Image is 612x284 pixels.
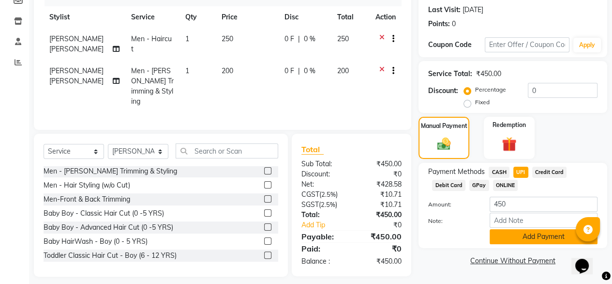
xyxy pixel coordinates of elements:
th: Price [216,6,279,28]
div: Toddler Classic Hair Cut - Boy (6 - 12 YRS) [44,251,177,261]
div: Net: [294,179,352,189]
span: ONLINE [493,180,518,191]
label: Percentage [475,85,506,94]
th: Qty [179,6,216,28]
span: 2.5% [321,190,336,198]
div: Total: [294,210,352,220]
input: Add Note [490,213,597,228]
div: Last Visit: [428,5,461,15]
label: Redemption [493,121,526,129]
span: SGST [301,200,319,209]
th: Total [331,6,370,28]
span: Payment Methods [428,167,485,177]
span: 0 % [304,66,315,76]
div: Points: [428,19,450,29]
iframe: chat widget [571,245,602,274]
span: [PERSON_NAME] [PERSON_NAME] [49,66,104,85]
div: ( ) [294,189,352,200]
div: ₹450.00 [476,69,501,79]
span: CASH [489,167,509,178]
span: 1 [185,34,189,43]
th: Stylist [44,6,125,28]
span: | [298,66,300,76]
span: 2.5% [321,201,335,208]
input: Search or Scan [176,143,278,158]
div: Baby Boy - Advanced Hair Cut (0 -5 YRS) [44,222,173,233]
div: Payable: [294,231,352,242]
div: [DATE] [463,5,483,15]
button: Add Payment [490,229,597,244]
div: ₹10.71 [351,189,409,200]
div: ₹0 [361,220,409,230]
label: Fixed [475,98,490,107]
span: 200 [337,66,348,75]
button: Apply [573,38,601,52]
label: Note: [421,217,482,225]
span: | [298,34,300,44]
input: Enter Offer / Coupon Code [485,37,569,52]
div: Baby HairWash - Boy (0 - 5 YRS) [44,237,148,247]
span: 0 F [284,66,294,76]
div: Sub Total: [294,159,352,169]
input: Amount [490,197,597,212]
span: 0 % [304,34,315,44]
div: ₹450.00 [351,159,409,169]
label: Amount: [421,200,482,209]
th: Service [125,6,179,28]
span: Total [301,144,324,155]
a: Continue Without Payment [420,256,605,266]
span: 200 [222,66,233,75]
div: Discount: [428,86,458,96]
span: 1 [185,66,189,75]
span: 250 [337,34,348,43]
span: GPay [469,180,489,191]
div: ₹428.58 [351,179,409,189]
span: Men - [PERSON_NAME] Trimming & Styling [131,66,174,106]
div: Men-Front & Back Trimming [44,194,130,205]
span: 250 [222,34,233,43]
label: Manual Payment [421,122,467,130]
div: Paid: [294,243,352,254]
img: _cash.svg [433,136,455,152]
span: [PERSON_NAME] [PERSON_NAME] [49,34,104,53]
div: ( ) [294,200,352,210]
div: ₹450.00 [351,256,409,267]
div: ₹0 [351,243,409,254]
div: Men - Hair Styling (w/o Cut) [44,180,130,190]
div: Coupon Code [428,40,485,50]
span: UPI [513,167,528,178]
th: Disc [279,6,331,28]
div: Balance : [294,256,352,267]
div: 0 [452,19,456,29]
span: Credit Card [532,167,567,178]
span: CGST [301,190,319,199]
th: Action [370,6,402,28]
div: ₹450.00 [351,210,409,220]
div: ₹0 [351,169,409,179]
span: Men - Haircut [131,34,172,53]
span: 0 F [284,34,294,44]
div: Men - [PERSON_NAME] Trimming & Styling [44,166,177,176]
div: Service Total: [428,69,472,79]
div: Discount: [294,169,352,179]
span: Debit Card [432,180,465,191]
div: Baby Boy - Classic Hair Cut (0 -5 YRS) [44,208,164,219]
a: Add Tip [294,220,361,230]
div: ₹10.71 [351,200,409,210]
img: _gift.svg [497,135,521,153]
div: ₹450.00 [351,231,409,242]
